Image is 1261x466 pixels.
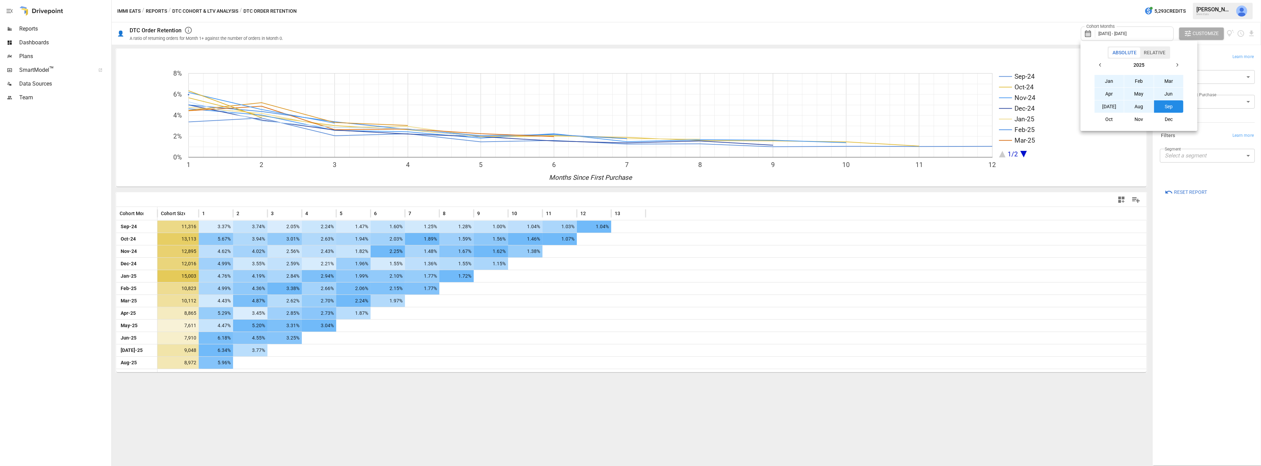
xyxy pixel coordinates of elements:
[1095,88,1124,100] button: Apr
[1124,88,1154,100] button: May
[1154,75,1184,87] button: Mar
[1154,113,1184,125] button: Dec
[1095,113,1124,125] button: Oct
[1124,75,1154,87] button: Feb
[1124,113,1154,125] button: Nov
[1140,47,1169,58] button: Relative
[1095,100,1124,113] button: [DATE]
[1107,59,1171,71] button: 2025
[1154,100,1184,113] button: Sep
[1095,75,1124,87] button: Jan
[1154,88,1184,100] button: Jun
[1109,47,1140,58] button: Absolute
[1124,100,1154,113] button: Aug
